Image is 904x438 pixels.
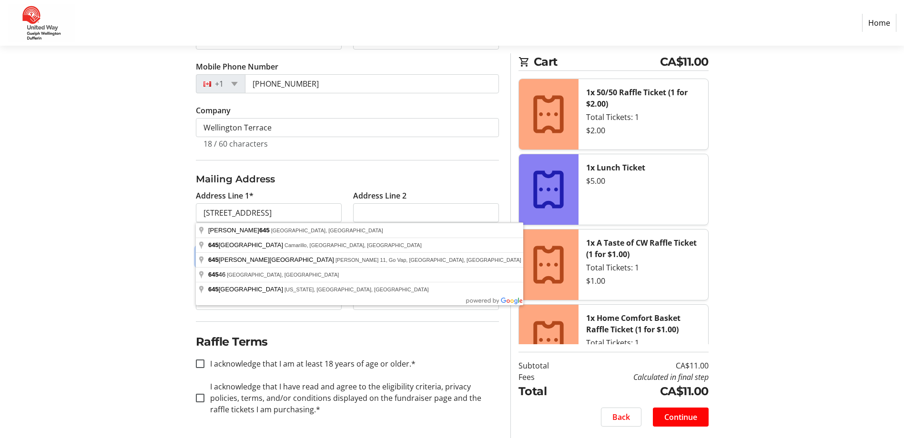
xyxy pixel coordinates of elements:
span: [PERSON_NAME] 11, Go Vap, [GEOGRAPHIC_DATA], [GEOGRAPHIC_DATA] [335,257,521,263]
strong: 1x A Taste of CW Raffle Ticket (1 for $1.00) [586,238,697,259]
span: [GEOGRAPHIC_DATA] [208,286,284,293]
label: I acknowledge that I have read and agree to the eligibility criteria, privacy policies, terms, an... [204,381,499,415]
span: [US_STATE], [GEOGRAPHIC_DATA], [GEOGRAPHIC_DATA] [284,287,429,292]
div: Total Tickets: 1 [586,337,701,348]
label: Address Line 2 [353,190,406,201]
span: Camarillo, [GEOGRAPHIC_DATA], [GEOGRAPHIC_DATA] [284,242,422,248]
strong: 1x Home Comfort Basket Raffle Ticket (1 for $1.00) [586,313,681,335]
input: Address [196,203,342,222]
span: 645 [208,286,219,293]
h3: Mailing Address [196,172,499,186]
td: Fees [518,371,573,383]
label: Address Line 1* [196,190,254,201]
span: Back [612,411,630,423]
span: 645 [208,256,219,263]
span: 645 [259,227,270,234]
strong: 1x Lunch Ticket [586,162,645,173]
div: $2.00 [586,125,701,136]
img: United Way Guelph Wellington Dufferin's Logo [8,4,75,42]
span: [PERSON_NAME] [208,227,271,234]
span: Continue [664,411,697,423]
button: Continue [653,408,709,427]
span: 645 [208,241,219,249]
td: Calculated in final step [573,371,709,383]
td: CA$11.00 [573,360,709,371]
label: Company [196,105,231,116]
div: $1.00 [586,275,701,287]
td: Total [518,383,573,400]
input: (506) 234-5678 [245,74,499,93]
label: I acknowledge that I am at least 18 years of age or older.* [204,358,416,369]
span: CA$11.00 [660,53,709,70]
span: [GEOGRAPHIC_DATA] [208,241,284,249]
td: Subtotal [518,360,573,371]
span: 46 [208,271,227,278]
tr-character-limit: 18 / 60 characters [203,139,268,149]
span: [GEOGRAPHIC_DATA], [GEOGRAPHIC_DATA] [227,272,339,278]
td: CA$11.00 [573,383,709,400]
strong: 1x 50/50 Raffle Ticket (1 for $2.00) [586,87,688,109]
span: [GEOGRAPHIC_DATA], [GEOGRAPHIC_DATA] [271,228,383,233]
a: Home [862,14,896,32]
span: [PERSON_NAME][GEOGRAPHIC_DATA] [208,256,335,263]
h2: Raffle Terms [196,333,499,350]
span: Cart [534,53,660,70]
div: Total Tickets: 1 [586,111,701,123]
div: $5.00 [586,175,701,187]
button: Back [601,408,641,427]
span: 645 [208,271,219,278]
div: Total Tickets: 1 [586,262,701,273]
label: Mobile Phone Number [196,61,278,72]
